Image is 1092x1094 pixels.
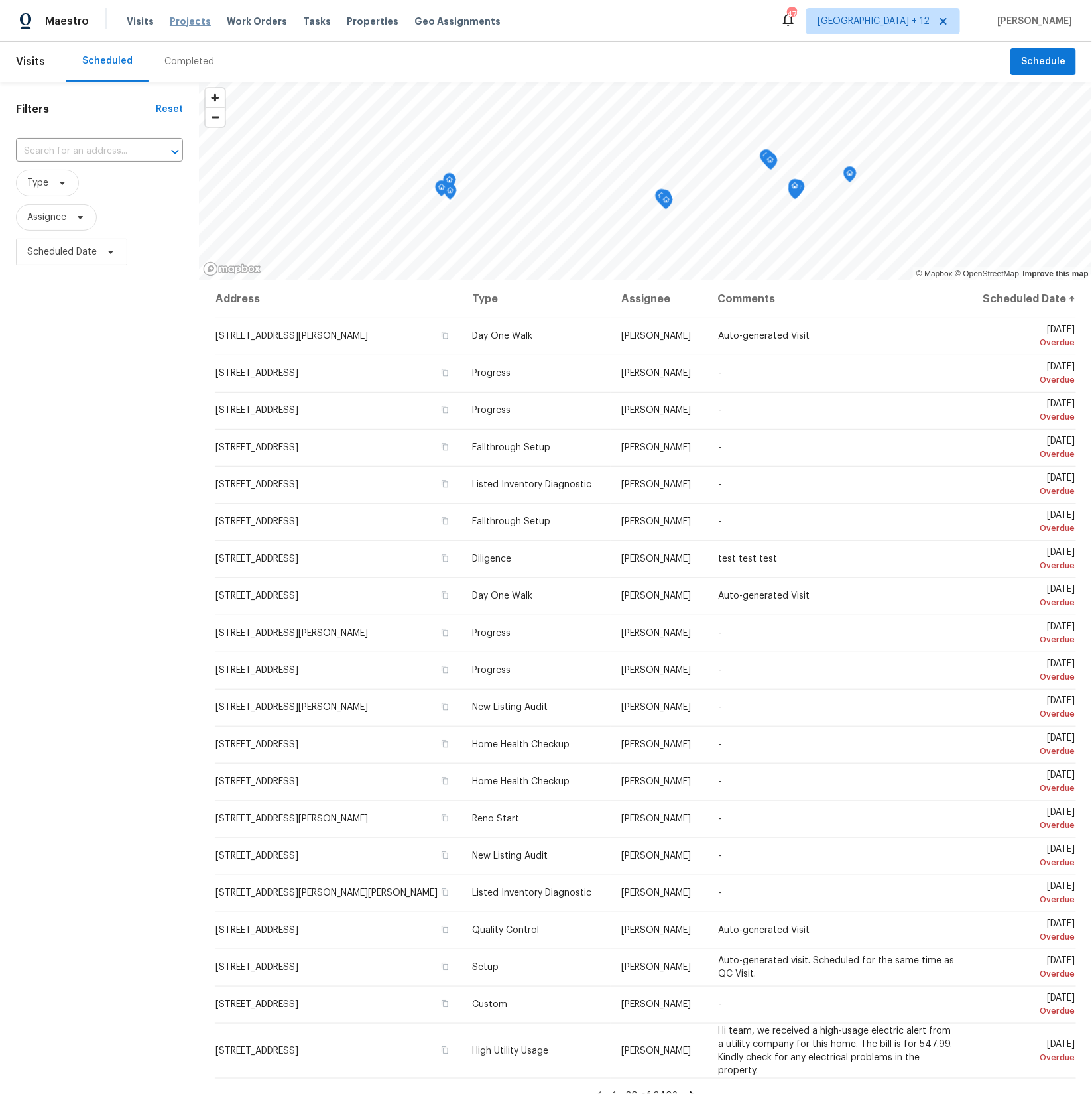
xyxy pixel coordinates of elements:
[976,596,1075,609] div: Overdue
[215,888,438,898] span: [STREET_ADDRESS][PERSON_NAME][PERSON_NAME]
[976,622,1075,646] span: [DATE]
[976,548,1075,572] span: [DATE]
[621,591,691,601] span: [PERSON_NAME]
[976,336,1075,349] div: Overdue
[718,1026,952,1075] span: Hi team, we received a high-usage electric alert from a utility company for this home. The bill i...
[227,15,287,28] span: Work Orders
[472,888,591,898] span: Listed Inventory Diagnostic
[621,926,691,935] span: [PERSON_NAME]
[206,107,225,127] button: Zoom out
[976,473,1075,498] span: [DATE]
[45,15,89,28] span: Maestro
[621,629,691,638] span: [PERSON_NAME]
[439,441,451,453] button: Copy Address
[164,55,214,68] div: Completed
[707,280,966,318] th: Comments
[976,485,1075,498] div: Overdue
[787,8,796,21] div: 475
[764,153,777,174] div: Map marker
[215,554,298,564] span: [STREET_ADDRESS]
[965,280,1076,318] th: Scheduled Date ↑
[347,15,398,28] span: Properties
[718,888,721,898] span: -
[976,670,1075,684] div: Overdue
[215,740,298,749] span: [STREET_ADDRESS]
[976,696,1075,721] span: [DATE]
[472,591,532,601] span: Day One Walk
[976,808,1075,832] span: [DATE]
[621,443,691,452] span: [PERSON_NAME]
[621,740,691,749] span: [PERSON_NAME]
[976,448,1075,461] div: Overdue
[439,738,451,750] button: Copy Address
[976,1004,1075,1018] div: Overdue
[611,280,707,318] th: Assignee
[621,1000,691,1009] span: [PERSON_NAME]
[976,782,1075,795] div: Overdue
[439,589,451,601] button: Copy Address
[655,189,668,210] div: Map marker
[443,173,456,194] div: Map marker
[976,930,1075,943] div: Overdue
[215,369,298,378] span: [STREET_ADDRESS]
[718,777,721,786] span: -
[976,633,1075,646] div: Overdue
[439,367,451,379] button: Copy Address
[27,245,97,259] span: Scheduled Date
[976,893,1075,906] div: Overdue
[472,629,511,638] span: Progress
[976,511,1075,535] span: [DATE]
[718,369,721,378] span: -
[718,591,810,601] span: Auto-generated Visit
[621,851,691,861] span: [PERSON_NAME]
[621,703,691,712] span: [PERSON_NAME]
[718,851,721,861] span: -
[439,849,451,861] button: Copy Address
[976,362,1075,387] span: [DATE]
[718,926,810,935] span: Auto-generated Visit
[976,399,1075,424] span: [DATE]
[303,17,331,26] span: Tasks
[127,15,154,28] span: Visits
[976,373,1075,387] div: Overdue
[718,814,721,823] span: -
[439,664,451,676] button: Copy Address
[27,211,66,224] span: Assignee
[976,1051,1075,1064] div: Overdue
[215,777,298,786] span: [STREET_ADDRESS]
[444,184,457,204] div: Map marker
[760,149,773,170] div: Map marker
[439,627,451,638] button: Copy Address
[215,703,368,712] span: [STREET_ADDRESS][PERSON_NAME]
[215,666,298,675] span: [STREET_ADDRESS]
[718,554,777,564] span: test test test
[170,15,211,28] span: Projects
[472,517,550,526] span: Fallthrough Setup
[206,108,225,127] span: Zoom out
[472,777,570,786] span: Home Health Checkup
[215,814,368,823] span: [STREET_ADDRESS][PERSON_NAME]
[435,180,448,201] div: Map marker
[1023,269,1089,278] a: Improve this map
[439,1044,451,1056] button: Copy Address
[27,176,48,190] span: Type
[976,956,1075,981] span: [DATE]
[718,740,721,749] span: -
[16,141,146,162] input: Search for an address...
[215,280,461,318] th: Address
[215,406,298,415] span: [STREET_ADDRESS]
[976,559,1075,572] div: Overdue
[439,924,451,936] button: Copy Address
[976,745,1075,758] div: Overdue
[215,963,298,972] span: [STREET_ADDRESS]
[718,517,721,526] span: -
[976,845,1075,869] span: [DATE]
[976,819,1075,832] div: Overdue
[215,1000,298,1009] span: [STREET_ADDRESS]
[439,812,451,824] button: Copy Address
[916,269,953,278] a: Mapbox
[621,814,691,823] span: [PERSON_NAME]
[976,325,1075,349] span: [DATE]
[16,47,45,76] span: Visits
[215,591,298,601] span: [STREET_ADDRESS]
